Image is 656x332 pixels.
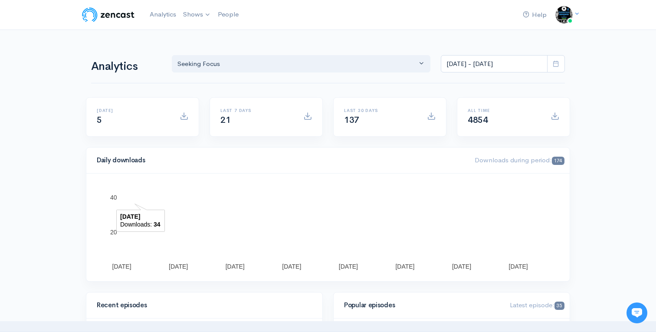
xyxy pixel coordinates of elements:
text: [DATE] [226,263,245,270]
text: [DATE] [112,263,131,270]
text: 20 [110,229,117,236]
span: 35 [554,302,564,310]
input: analytics date range selector [441,55,548,73]
text: 34 [154,221,161,228]
h6: Last 30 days [344,108,417,113]
input: Search articles [25,163,155,181]
text: 40 [110,194,117,201]
a: Shows [180,5,214,24]
span: New conversation [56,120,104,127]
div: Seeking Focus [177,59,417,69]
a: Help [519,6,550,24]
h4: Recent episodes [97,302,307,309]
text: [DATE] [452,263,471,270]
h1: Hi 👋 [13,42,161,56]
text: [DATE] [395,263,414,270]
a: People [214,5,242,24]
h4: Daily downloads [97,157,464,164]
span: 21 [220,115,230,125]
button: New conversation [13,115,160,132]
h1: Analytics [91,60,161,73]
span: 174 [552,157,564,165]
span: Latest episode: [510,301,564,309]
span: 4854 [468,115,488,125]
span: 5 [97,115,102,125]
text: [DATE] [282,263,301,270]
p: Find an answer quickly [12,149,162,159]
button: Seeking Focus [172,55,430,73]
text: [DATE] [339,263,358,270]
h6: Last 7 days [220,108,293,113]
span: Downloads during period: [475,156,564,164]
h2: Just let us know if you need anything and we'll be happy to help! 🙂 [13,58,161,99]
img: ZenCast Logo [81,6,136,23]
text: [DATE] [120,213,140,220]
svg: A chart. [97,184,559,271]
a: Analytics [146,5,180,24]
h6: All time [468,108,540,113]
h4: Popular episodes [344,302,499,309]
text: [DATE] [509,263,528,270]
h6: [DATE] [97,108,169,113]
text: Downloads: [120,221,152,228]
iframe: gist-messenger-bubble-iframe [626,302,647,323]
img: ... [555,6,573,23]
span: 137 [344,115,359,125]
text: [DATE] [169,263,188,270]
